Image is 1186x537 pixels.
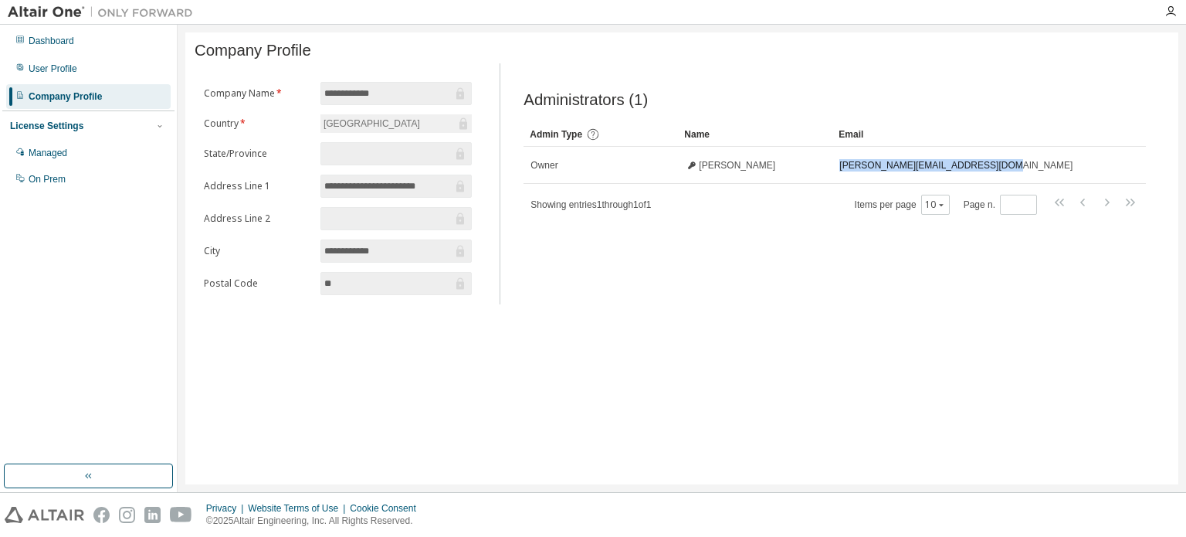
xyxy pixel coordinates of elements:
span: Admin Type [530,129,582,140]
label: Postal Code [204,277,311,290]
img: instagram.svg [119,507,135,523]
div: Privacy [206,502,248,515]
label: Country [204,117,311,130]
div: [GEOGRAPHIC_DATA] [321,115,422,132]
div: Managed [29,147,67,159]
label: Address Line 1 [204,180,311,192]
span: Company Profile [195,42,311,59]
img: Altair One [8,5,201,20]
div: Name [684,122,826,147]
span: Owner [530,159,557,172]
span: Administrators (1) [524,91,648,109]
div: Website Terms of Use [248,502,350,515]
span: [PERSON_NAME][EMAIL_ADDRESS][DOMAIN_NAME] [839,159,1072,172]
div: [GEOGRAPHIC_DATA] [320,114,472,133]
div: Cookie Consent [350,502,425,515]
span: Items per page [855,195,950,215]
img: youtube.svg [170,507,192,523]
div: License Settings [10,120,83,132]
div: Company Profile [29,90,102,103]
img: facebook.svg [93,507,110,523]
label: Address Line 2 [204,212,311,225]
div: Email [839,122,1103,147]
span: [PERSON_NAME] [699,159,775,172]
div: Dashboard [29,35,74,47]
label: Company Name [204,87,311,100]
p: © 2025 Altair Engineering, Inc. All Rights Reserved. [206,515,425,528]
label: City [204,245,311,257]
div: User Profile [29,63,77,75]
img: linkedin.svg [144,507,161,523]
label: State/Province [204,148,311,160]
span: Showing entries 1 through 1 of 1 [530,199,651,210]
div: On Prem [29,173,66,185]
span: Page n. [964,195,1037,215]
button: 10 [925,199,946,211]
img: altair_logo.svg [5,507,84,523]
